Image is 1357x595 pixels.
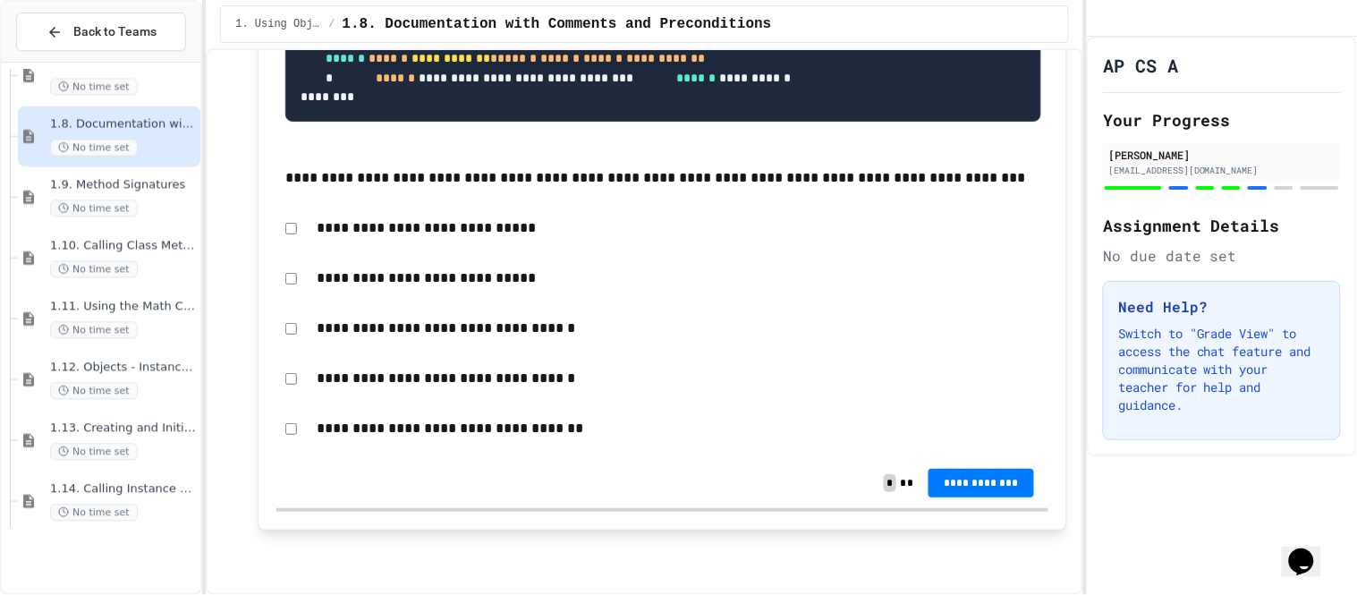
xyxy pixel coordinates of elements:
span: 1.10. Calling Class Methods [50,239,197,254]
button: Back to Teams [16,13,186,51]
span: No time set [50,322,138,339]
div: [PERSON_NAME] [1108,147,1336,163]
h3: Need Help? [1118,296,1326,318]
span: 1.9. Method Signatures [50,178,197,193]
span: No time set [50,383,138,400]
p: Switch to "Grade View" to access the chat feature and communicate with your teacher for help and ... [1118,325,1326,414]
div: [EMAIL_ADDRESS][DOMAIN_NAME] [1108,164,1336,177]
span: No time set [50,261,138,278]
span: No time set [50,79,138,96]
span: 1.14. Calling Instance Methods [50,482,197,497]
span: 1. Using Objects and Methods [235,17,321,31]
h2: Assignment Details [1103,213,1341,238]
span: 1.12. Objects - Instances of Classes [50,361,197,376]
span: Back to Teams [73,22,157,41]
span: 1.11. Using the Math Class [50,300,197,315]
span: 1.8. Documentation with Comments and Preconditions [50,117,197,132]
div: No due date set [1103,245,1341,267]
span: No time set [50,505,138,522]
span: No time set [50,444,138,461]
span: No time set [50,140,138,157]
h2: Your Progress [1103,107,1341,132]
h1: AP CS A [1103,53,1178,78]
span: / [328,17,335,31]
span: 1.13. Creating and Initializing Objects: Constructors [50,421,197,437]
span: No time set [50,200,138,217]
iframe: chat widget [1282,523,1339,577]
span: 1.8. Documentation with Comments and Preconditions [343,13,772,35]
